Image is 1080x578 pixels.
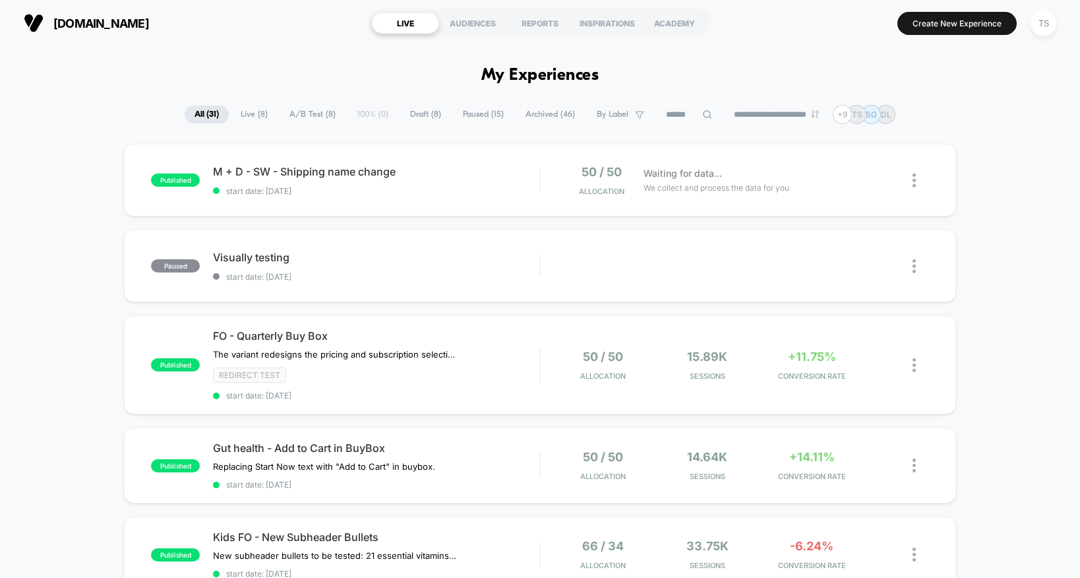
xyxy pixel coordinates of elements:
[151,548,200,562] span: published
[687,450,727,464] span: 14.64k
[583,350,623,364] span: 50 / 50
[453,106,514,123] span: Paused ( 15 )
[372,13,439,34] div: LIVE
[213,349,458,360] span: The variant redesigns the pricing and subscription selection interface by introducing a more stru...
[580,561,626,570] span: Allocation
[763,371,861,381] span: CONVERSION RATE
[213,391,539,401] span: start date: [DATE]
[866,110,877,119] p: SG
[658,371,756,381] span: Sessions
[280,106,345,123] span: A/B Test ( 8 )
[658,561,756,570] span: Sessions
[583,450,623,464] span: 50 / 50
[913,259,916,273] img: close
[213,461,435,472] span: Replacing Start Now text with "Add to Cart" in buybox.
[439,13,506,34] div: AUDIENCES
[644,181,789,194] span: We collect and process the data for you
[213,272,539,282] span: start date: [DATE]
[580,472,626,481] span: Allocation
[913,358,916,372] img: close
[1031,11,1056,36] div: TS
[881,110,891,119] p: DL
[897,12,1017,35] button: Create New Experience
[213,329,539,342] span: FO - Quarterly Buy Box
[516,106,585,123] span: Archived ( 46 )
[213,186,539,196] span: start date: [DATE]
[913,459,916,472] img: close
[213,368,286,383] span: Redirect Test
[185,106,229,123] span: All ( 31 )
[151,174,200,187] span: published
[213,480,539,490] span: start date: [DATE]
[213,251,539,264] span: Visually testing
[833,105,852,124] div: + 9
[151,358,200,371] span: published
[213,165,539,178] span: M + D - SW - Shipping name change
[213,441,539,455] span: Gut health - Add to Cart in BuyBox
[597,110,628,119] span: By Label
[686,539,729,553] span: 33.75k
[789,450,835,464] span: +14.11%
[231,106,278,123] span: Live ( 8 )
[641,13,708,34] div: ACADEMY
[400,106,451,123] span: Draft ( 8 )
[53,16,149,30] span: [DOMAIN_NAME]
[790,539,833,553] span: -6.24%
[481,66,599,85] h1: My Experiences
[852,110,862,119] p: TS
[582,165,622,179] span: 50 / 50
[213,550,458,561] span: New subheader bullets to be tested: 21 essential vitamins from 100% organic fruits & veggiesSuppo...
[811,110,819,118] img: end
[580,371,626,381] span: Allocation
[658,472,756,481] span: Sessions
[788,350,836,364] span: +11.75%
[579,187,624,196] span: Allocation
[151,259,200,273] span: paused
[574,13,641,34] div: INSPIRATIONS
[20,13,153,34] button: [DOMAIN_NAME]
[213,530,539,544] span: Kids FO - New Subheader Bullets
[582,539,624,553] span: 66 / 34
[151,459,200,472] span: published
[1027,10,1060,37] button: TS
[913,174,916,187] img: close
[763,561,861,570] span: CONVERSION RATE
[687,350,727,364] span: 15.89k
[913,548,916,562] img: close
[506,13,574,34] div: REPORTS
[763,472,861,481] span: CONVERSION RATE
[644,166,722,181] span: Waiting for data...
[24,13,44,33] img: Visually logo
